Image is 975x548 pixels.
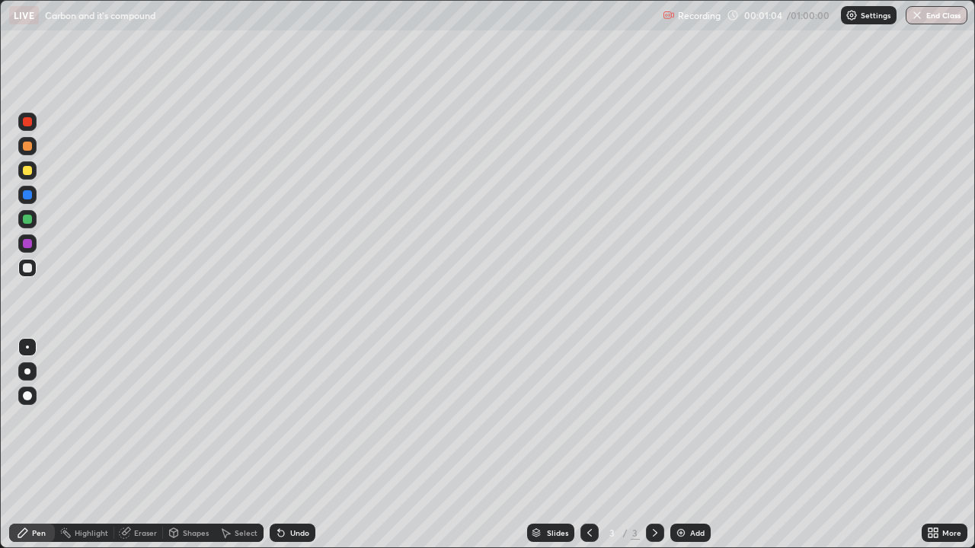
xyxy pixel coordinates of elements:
div: Highlight [75,529,108,537]
p: Settings [861,11,890,19]
div: Slides [547,529,568,537]
div: Undo [290,529,309,537]
div: More [942,529,961,537]
p: Carbon and it's compound [45,9,155,21]
div: Select [235,529,257,537]
div: Add [690,529,705,537]
div: 3 [605,528,620,537]
p: LIVE [14,9,34,21]
div: 3 [631,526,640,540]
div: Eraser [134,529,157,537]
img: end-class-cross [911,9,923,21]
img: recording.375f2c34.svg [663,9,675,21]
button: End Class [906,6,967,24]
div: Shapes [183,529,209,537]
p: Recording [678,10,721,21]
img: class-settings-icons [846,9,858,21]
img: add-slide-button [675,527,687,539]
div: Pen [32,529,46,537]
div: / [623,528,628,537]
